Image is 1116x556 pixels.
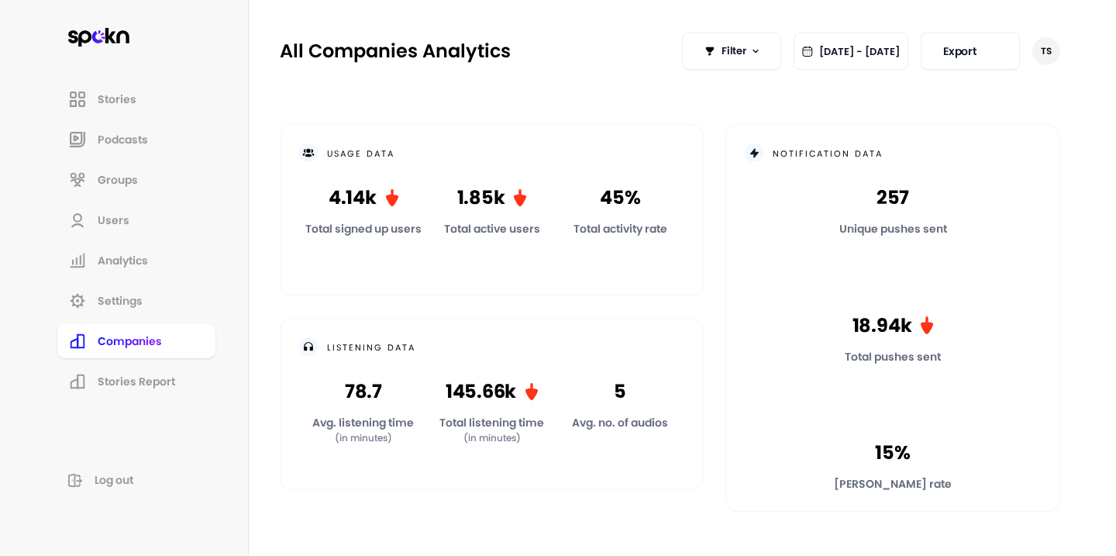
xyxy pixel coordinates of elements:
[614,378,626,406] p: 5
[831,476,955,492] p: [PERSON_NAME] rate
[56,81,217,118] a: Stories
[56,282,217,319] a: Settings
[95,472,133,488] span: Log out
[430,415,554,431] p: Total listening time
[831,221,955,237] p: Unique pushes sent
[852,312,934,340] p: 18.94k
[875,439,910,467] p: 15%
[98,212,129,228] span: Users
[301,221,425,237] p: Total signed up users
[558,221,682,237] p: Total activity rate
[98,172,138,188] span: Groups
[56,161,217,199] a: Groups
[56,466,217,494] button: Log out
[1041,45,1052,57] span: TS
[56,323,217,360] a: Companies
[773,146,883,160] h2: notification data
[98,92,136,107] span: Stories
[600,184,640,212] p: 45%
[682,33,781,70] button: Filter
[98,374,175,389] span: Stories Report
[722,43,746,59] span: Filter
[463,431,521,445] p: (in minutes)
[98,293,143,309] span: Settings
[301,415,425,431] p: Avg. listening time
[877,184,909,212] p: 257
[819,43,900,60] span: [DATE] - [DATE]
[1032,37,1060,65] button: TS
[831,349,955,365] p: Total pushes sent
[558,415,682,431] p: Avg. no. of audios
[327,146,394,160] h2: usage data
[335,431,392,445] p: (in minutes)
[56,121,217,158] a: Podcasts
[446,378,538,406] p: 145.66k
[329,184,398,212] p: 4.14k
[98,132,148,147] span: Podcasts
[327,340,415,354] h2: listening data
[56,202,217,239] a: Users
[921,33,1020,70] button: Export
[457,184,527,212] p: 1.85k
[98,253,148,268] span: Analytics
[56,363,217,400] a: Stories Report
[280,39,511,64] h2: All Companies Analytics
[56,242,217,279] a: Analytics
[943,43,976,59] span: Export
[345,378,382,406] p: 78.7
[430,221,554,237] p: Total active users
[98,333,162,349] span: Companies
